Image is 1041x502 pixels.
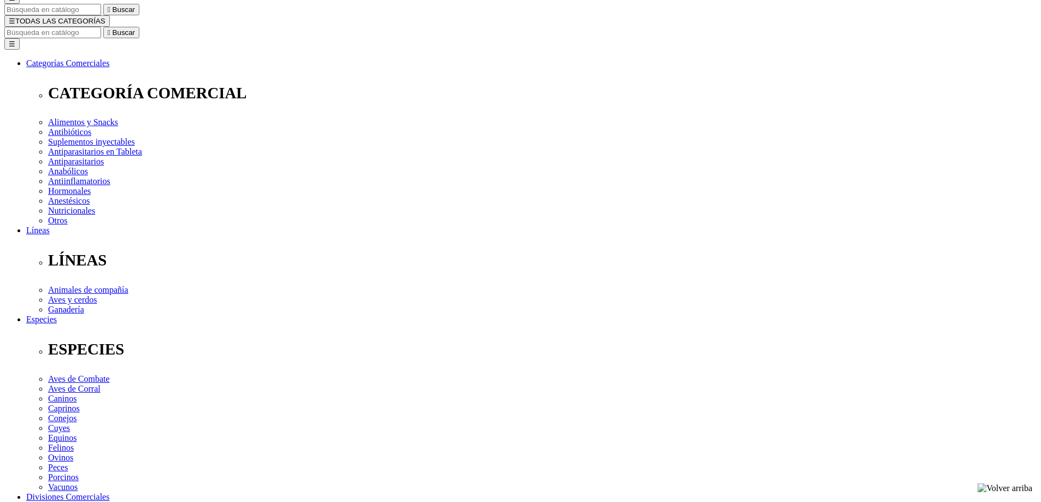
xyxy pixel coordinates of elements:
[48,285,128,294] a: Animales de compañía
[48,305,84,314] a: Ganadería
[48,340,1037,358] p: ESPECIES
[48,374,110,383] a: Aves de Combate
[48,84,1037,102] p: CATEGORÍA COMERCIAL
[26,226,50,235] a: Líneas
[48,196,90,205] a: Anestésicos
[26,315,57,324] a: Especies
[26,492,109,501] a: Divisiones Comerciales
[48,251,1037,269] p: LÍNEAS
[978,483,1032,493] img: Volver arriba
[48,295,97,304] a: Aves y cerdos
[5,383,189,497] iframe: Brevo live chat
[48,216,68,225] a: Otros
[48,206,95,215] a: Nutricionales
